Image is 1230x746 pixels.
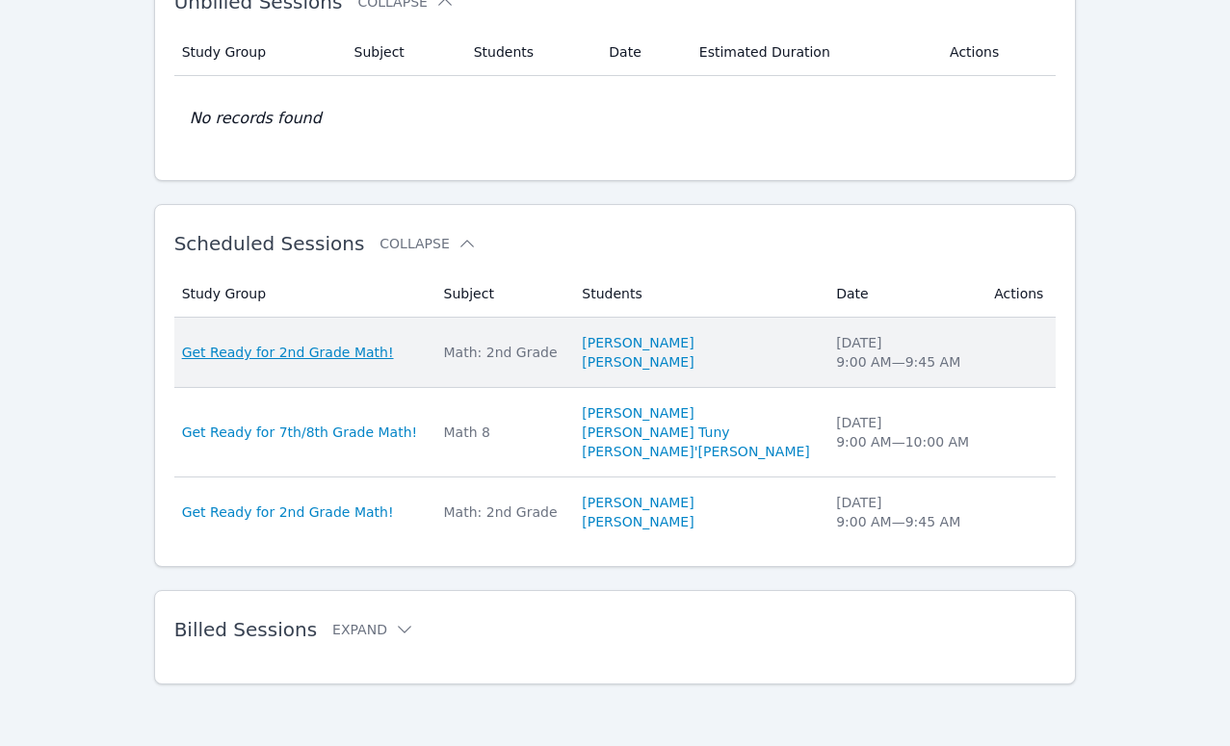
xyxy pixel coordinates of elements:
a: [PERSON_NAME] [582,493,694,512]
th: Study Group [174,29,343,76]
span: Scheduled Sessions [174,232,365,255]
td: No records found [174,76,1057,161]
tr: Get Ready for 2nd Grade Math!Math: 2nd Grade[PERSON_NAME][PERSON_NAME][DATE]9:00 AM—9:45 AM [174,318,1057,388]
th: Date [597,29,688,76]
th: Study Group [174,270,432,318]
th: Students [570,270,824,318]
span: Billed Sessions [174,618,317,641]
th: Actions [982,270,1056,318]
div: [DATE] 9:00 AM — 9:45 AM [836,493,971,531]
button: Collapse [379,234,476,253]
div: Math: 2nd Grade [444,502,560,522]
a: [PERSON_NAME] [582,352,694,372]
th: Estimated Duration [688,29,938,76]
tr: Get Ready for 2nd Grade Math!Math: 2nd Grade[PERSON_NAME][PERSON_NAME][DATE]9:00 AM—9:45 AM [174,477,1057,547]
div: [DATE] 9:00 AM — 9:45 AM [836,333,971,372]
div: [DATE] 9:00 AM — 10:00 AM [836,413,971,451]
th: Students [462,29,598,76]
a: [PERSON_NAME] [582,333,694,352]
a: [PERSON_NAME] Tuny [582,423,729,442]
a: [PERSON_NAME]'[PERSON_NAME] [582,442,809,461]
th: Subject [432,270,571,318]
div: Math: 2nd Grade [444,343,560,362]
div: Math 8 [444,423,560,442]
a: [PERSON_NAME] [582,403,694,423]
th: Actions [938,29,1056,76]
a: [PERSON_NAME] [582,512,694,531]
a: Get Ready for 2nd Grade Math! [182,343,394,362]
a: Get Ready for 2nd Grade Math! [182,502,394,522]
a: Get Ready for 7th/8th Grade Math! [182,423,418,442]
th: Subject [343,29,462,76]
th: Date [824,270,982,318]
button: Expand [332,620,414,639]
tr: Get Ready for 7th/8th Grade Math!Math 8[PERSON_NAME][PERSON_NAME] Tuny[PERSON_NAME]'[PERSON_NAME]... [174,388,1057,477]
